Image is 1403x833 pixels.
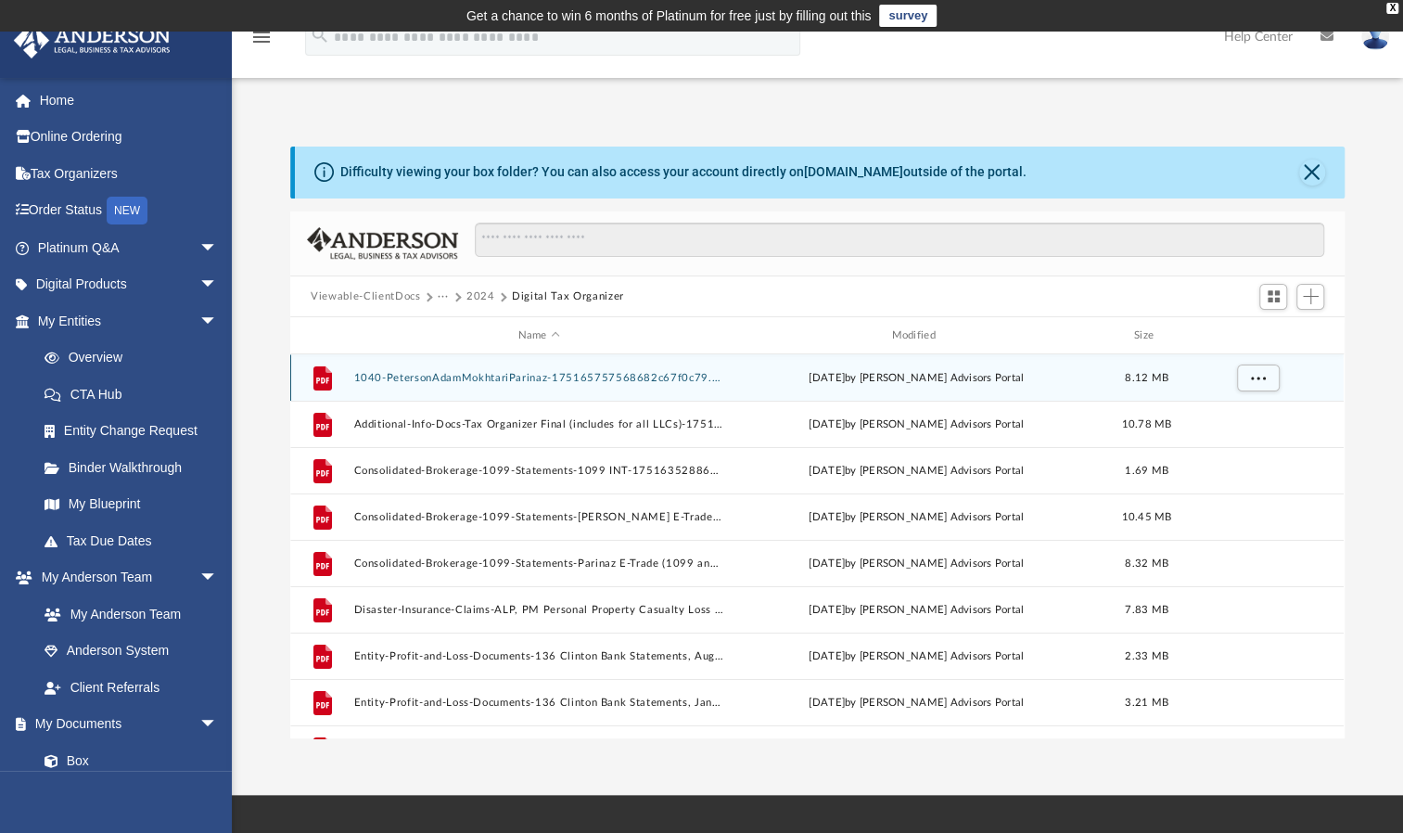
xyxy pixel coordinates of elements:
div: NEW [107,197,147,224]
div: [DATE] by [PERSON_NAME] Advisors Portal [732,695,1102,711]
div: close [1386,3,1398,14]
button: ··· [438,288,450,305]
div: [DATE] by [PERSON_NAME] Advisors Portal [732,463,1102,480]
button: Close [1299,160,1325,186]
span: 1.69 MB [1125,466,1168,476]
img: Anderson Advisors Platinum Portal [8,22,176,58]
div: Get a chance to win 6 months of Platinum for free just by filling out this [466,5,872,27]
button: Consolidated-Brokerage-1099-Statements-[PERSON_NAME] E-Trade (1099 and IRAs)-17516353066867d56aa8... [354,511,724,523]
a: Tax Due Dates [26,522,246,559]
span: 3.21 MB [1125,698,1168,708]
div: [DATE] by [PERSON_NAME] Advisors Portal [732,648,1102,665]
a: Platinum Q&Aarrow_drop_down [13,229,246,266]
button: Disaster-Insurance-Claims-ALP, PM Personal Property Casualty Loss Worksheet-175165747268682c00b9d... [354,604,724,616]
span: arrow_drop_down [199,706,236,744]
a: Entity Change Request [26,413,246,450]
i: search [310,25,330,45]
a: My Entitiesarrow_drop_down [13,302,246,340]
button: Viewable-ClientDocs [311,288,420,305]
button: Entity-Profit-and-Loss-Documents-136 Clinton Bank Statements, January through July-17516360446867... [354,697,724,709]
a: Online Ordering [13,119,246,156]
button: Consolidated-Brokerage-1099-Statements-1099 INT-17516352886867d558d6613.pdf [354,465,724,477]
a: Client Referrals [26,669,236,706]
button: Switch to Grid View [1259,284,1287,310]
a: Overview [26,340,246,377]
div: Modified [732,327,1102,344]
a: Digital Productsarrow_drop_down [13,266,246,303]
input: Search files and folders [475,223,1324,258]
span: arrow_drop_down [199,229,236,267]
a: Tax Organizers [13,155,246,192]
a: My Documentsarrow_drop_down [13,706,236,743]
button: Add [1296,284,1324,310]
button: More options [1237,365,1280,392]
span: arrow_drop_down [199,559,236,597]
span: 10.45 MB [1122,512,1172,522]
button: 2024 [466,288,495,305]
a: Anderson System [26,633,236,670]
button: 1040-PetersonAdamMokhtariParinaz-175165757568682c67f0c79.pdf [354,372,724,384]
a: CTA Hub [26,376,246,413]
button: Entity-Profit-and-Loss-Documents-136 Clinton Bank Statements, August through December-17516360376... [354,650,724,662]
div: [DATE] by [PERSON_NAME] Advisors Portal [732,416,1102,433]
img: User Pic [1361,23,1389,50]
span: arrow_drop_down [199,266,236,304]
button: Consolidated-Brokerage-1099-Statements-Parinaz E-Trade (1099 and IRAs)-17516352966867d560d2c07.pdf [354,557,724,570]
div: id [1192,327,1321,344]
span: 8.12 MB [1125,373,1168,383]
span: 10.78 MB [1122,419,1172,429]
div: Name [353,327,723,344]
span: 7.83 MB [1125,605,1168,615]
div: [DATE] by [PERSON_NAME] Advisors Portal [732,602,1102,619]
span: arrow_drop_down [199,302,236,340]
button: Additional-Info-Docs-Tax Organizer Final (includes for all LLCs)-17516380696867e035f2e27.pdf [354,418,724,430]
div: [DATE] by [PERSON_NAME] Advisors Portal [732,509,1102,526]
a: survey [879,5,937,27]
a: menu [250,35,273,48]
a: My Anderson Team [26,596,227,633]
span: 2.33 MB [1125,651,1168,661]
div: Size [1110,327,1184,344]
a: My Blueprint [26,486,236,523]
a: [DOMAIN_NAME] [804,164,903,179]
div: [DATE] by [PERSON_NAME] Advisors Portal [732,370,1102,387]
a: Order StatusNEW [13,192,246,230]
a: My Anderson Teamarrow_drop_down [13,559,236,596]
a: Box [26,742,227,779]
button: Digital Tax Organizer [512,288,624,305]
a: Binder Walkthrough [26,449,246,486]
span: 8.32 MB [1125,558,1168,569]
a: Home [13,82,246,119]
div: Difficulty viewing your box folder? You can also access your account directly on outside of the p... [340,162,1027,182]
div: id [299,327,345,344]
div: grid [290,354,1344,739]
div: [DATE] by [PERSON_NAME] Advisors Portal [732,556,1102,572]
i: menu [250,26,273,48]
